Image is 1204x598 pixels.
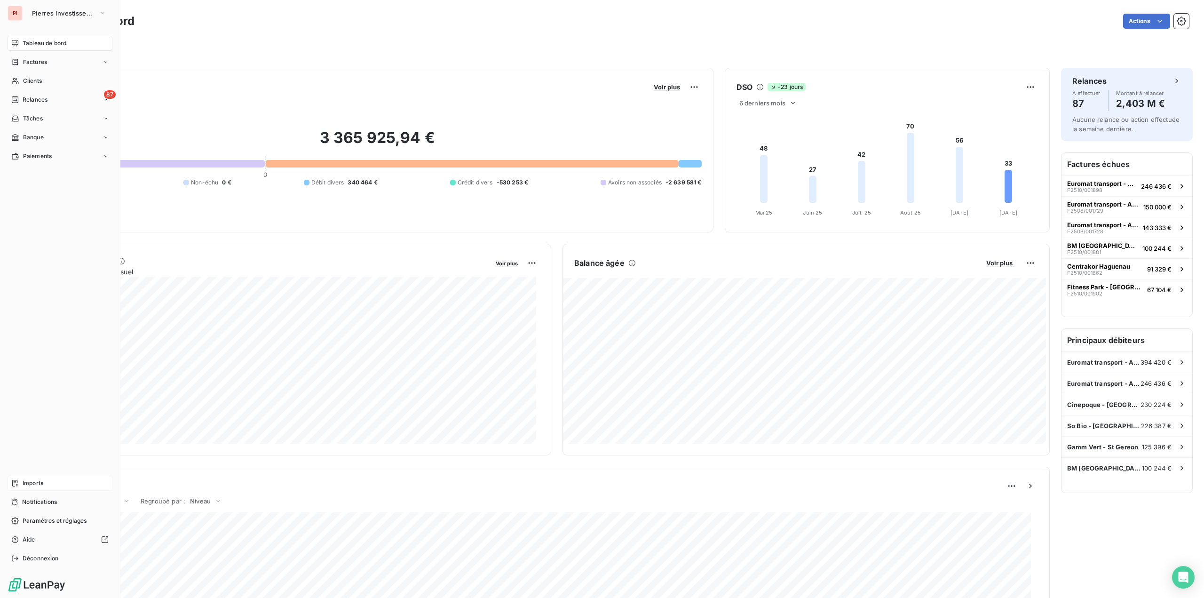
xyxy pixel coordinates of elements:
[1141,422,1172,430] span: 226 387 €
[1061,238,1192,258] button: BM [GEOGRAPHIC_DATA]F2510/001881100 244 €
[1067,200,1140,208] span: Euromat transport - Athis Mons (Bai
[1067,283,1143,291] span: Fitness Park - [GEOGRAPHIC_DATA]
[1142,464,1172,472] span: 100 244 €
[348,178,377,187] span: 340 464 €
[900,209,921,216] tspan: Août 25
[1061,217,1192,238] button: Euromat transport - Athis Mons (BaiF2508/001728143 333 €
[496,260,518,267] span: Voir plus
[1067,263,1130,270] span: Centrakor Haguenau
[1141,183,1172,190] span: 246 436 €
[1067,187,1102,193] span: F2510/001898
[23,479,43,487] span: Imports
[458,178,493,187] span: Crédit divers
[263,171,267,178] span: 0
[1142,443,1172,451] span: 125 396 €
[1061,258,1192,279] button: Centrakor HaguenauF2510/00186291 329 €
[1067,221,1139,229] span: Euromat transport - Athis Mons (Bai
[574,257,625,269] h6: Balance âgée
[803,209,822,216] tspan: Juin 25
[1067,401,1141,408] span: Cinepoque - [GEOGRAPHIC_DATA] (75006)
[1067,443,1138,451] span: Gamm Vert - St Gereon
[8,6,23,21] div: PI
[737,81,752,93] h6: DSO
[1061,153,1192,175] h6: Factures échues
[1072,96,1101,111] h4: 87
[1067,180,1137,187] span: Euromat transport - Athis Mons (Bai
[8,577,66,592] img: Logo LeanPay
[1143,224,1172,231] span: 143 333 €
[1067,291,1102,296] span: F2510/001902
[222,178,231,187] span: 0 €
[1143,203,1172,211] span: 150 000 €
[1061,196,1192,217] button: Euromat transport - Athis Mons (BaiF2508/001729150 000 €
[739,99,785,107] span: 6 derniers mois
[1116,90,1165,96] span: Montant à relancer
[608,178,662,187] span: Avoirs non associés
[23,77,42,85] span: Clients
[1067,249,1101,255] span: F2510/001881
[23,114,43,123] span: Tâches
[999,209,1017,216] tspan: [DATE]
[1141,359,1172,366] span: 394 420 €
[986,259,1013,267] span: Voir plus
[190,497,211,505] span: Niveau
[1067,242,1139,249] span: BM [GEOGRAPHIC_DATA]
[755,209,772,216] tspan: Mai 25
[23,96,48,104] span: Relances
[23,39,66,48] span: Tableau de bord
[852,209,871,216] tspan: Juil. 25
[1067,359,1141,366] span: Euromat transport - Athis Mons (Bai
[23,554,59,563] span: Déconnexion
[1147,265,1172,273] span: 91 329 €
[1061,329,1192,351] h6: Principaux débiteurs
[1072,116,1180,133] span: Aucune relance ou action effectuée la semaine dernière.
[1067,229,1103,234] span: F2508/001728
[1142,245,1172,252] span: 100 244 €
[1067,422,1141,430] span: So Bio - [GEOGRAPHIC_DATA]
[23,152,52,160] span: Paiements
[1072,75,1107,87] h6: Relances
[23,133,44,142] span: Banque
[104,90,116,99] span: 87
[191,178,218,187] span: Non-échu
[1172,566,1195,589] div: Open Intercom Messenger
[32,9,95,17] span: Pierres Investissement
[8,532,112,547] a: Aide
[1116,96,1165,111] h4: 2,403 M €
[951,209,968,216] tspan: [DATE]
[22,498,57,506] span: Notifications
[493,259,521,267] button: Voir plus
[1067,380,1141,387] span: Euromat transport - Athis Mons (Bai
[497,178,529,187] span: -530 253 €
[665,178,702,187] span: -2 639 581 €
[23,535,35,544] span: Aide
[1067,464,1142,472] span: BM [GEOGRAPHIC_DATA]
[1141,401,1172,408] span: 230 224 €
[1067,208,1103,214] span: F2508/001729
[1123,14,1170,29] button: Actions
[311,178,344,187] span: Débit divers
[1147,286,1172,294] span: 67 104 €
[1061,279,1192,300] button: Fitness Park - [GEOGRAPHIC_DATA]F2510/00190267 104 €
[23,517,87,525] span: Paramètres et réglages
[1067,270,1102,276] span: F2510/001862
[768,83,806,91] span: -23 jours
[654,83,680,91] span: Voir plus
[53,128,702,157] h2: 3 365 925,94 €
[53,267,489,277] span: Chiffre d'affaires mensuel
[1141,380,1172,387] span: 246 436 €
[983,259,1015,267] button: Voir plus
[23,58,47,66] span: Factures
[141,497,185,505] span: Regroupé par :
[651,83,683,91] button: Voir plus
[1072,90,1101,96] span: À effectuer
[1061,175,1192,196] button: Euromat transport - Athis Mons (BaiF2510/001898246 436 €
